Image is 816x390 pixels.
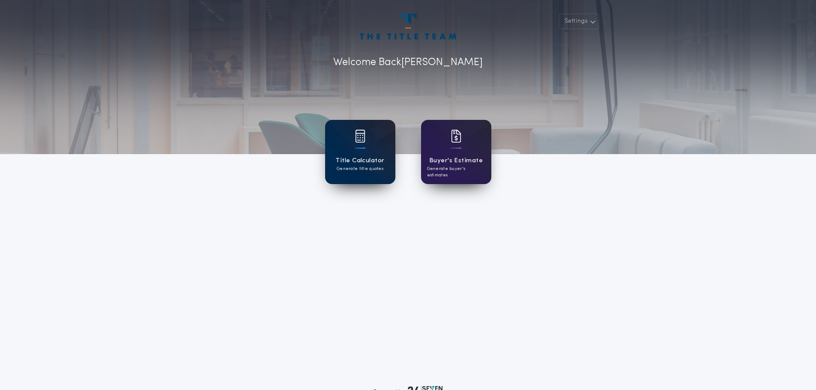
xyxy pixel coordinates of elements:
[421,120,491,184] a: card iconBuyer's EstimateGenerate buyer's estimates
[355,130,365,143] img: card icon
[335,156,384,166] h1: Title Calculator
[429,156,483,166] h1: Buyer's Estimate
[325,120,395,184] a: card iconTitle CalculatorGenerate title quotes
[360,14,456,39] img: account-logo
[333,55,483,70] p: Welcome Back [PERSON_NAME]
[559,14,599,29] button: Settings
[451,130,461,143] img: card icon
[337,166,383,172] p: Generate title quotes
[427,166,485,179] p: Generate buyer's estimates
